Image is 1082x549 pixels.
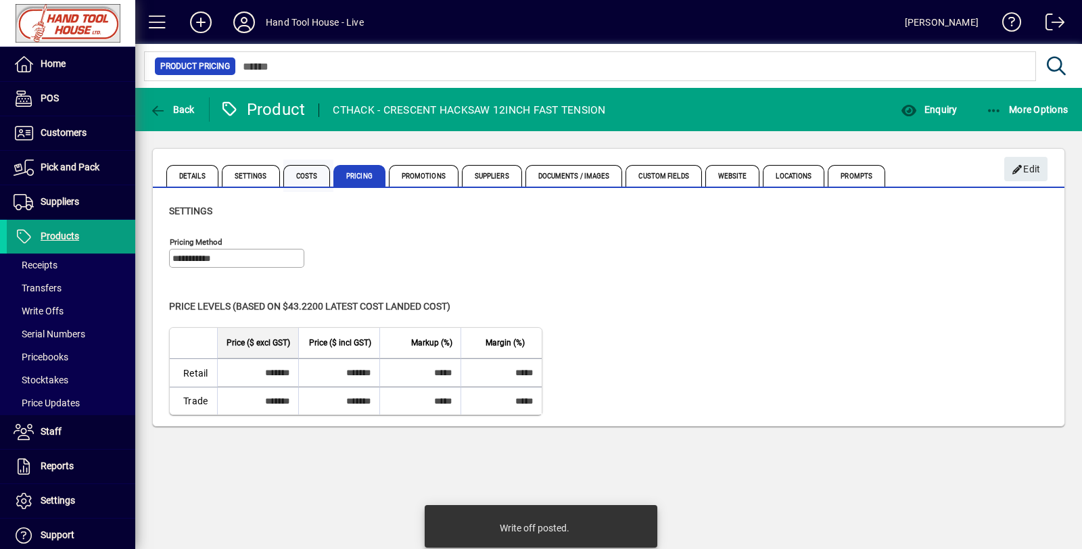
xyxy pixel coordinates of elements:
[1012,158,1041,181] span: Edit
[992,3,1022,47] a: Knowledge Base
[14,260,57,270] span: Receipts
[179,10,222,34] button: Add
[525,165,623,187] span: Documents / Images
[7,484,135,518] a: Settings
[901,104,957,115] span: Enquiry
[266,11,364,33] div: Hand Tool House - Live
[170,237,222,247] mat-label: Pricing method
[14,329,85,339] span: Serial Numbers
[897,97,960,122] button: Enquiry
[41,495,75,506] span: Settings
[14,398,80,408] span: Price Updates
[160,59,230,73] span: Product Pricing
[333,165,385,187] span: Pricing
[149,104,195,115] span: Back
[170,358,217,387] td: Retail
[7,323,135,345] a: Serial Numbers
[333,99,605,121] div: CTHACK - CRESCENT HACKSAW 12INCH FAST TENSION
[166,165,218,187] span: Details
[986,104,1068,115] span: More Options
[41,162,99,172] span: Pick and Pack
[7,300,135,323] a: Write Offs
[220,99,306,120] div: Product
[41,127,87,138] span: Customers
[411,335,452,350] span: Markup (%)
[222,10,266,34] button: Profile
[7,450,135,483] a: Reports
[905,11,979,33] div: [PERSON_NAME]
[7,277,135,300] a: Transfers
[14,306,64,316] span: Write Offs
[41,460,74,471] span: Reports
[828,165,885,187] span: Prompts
[14,352,68,362] span: Pricebooks
[41,231,79,241] span: Products
[1035,3,1065,47] a: Logout
[283,165,331,187] span: Costs
[41,93,59,103] span: POS
[7,345,135,368] a: Pricebooks
[7,82,135,116] a: POS
[7,254,135,277] a: Receipts
[41,529,74,540] span: Support
[135,97,210,122] app-page-header-button: Back
[41,196,79,207] span: Suppliers
[763,165,824,187] span: Locations
[7,391,135,414] a: Price Updates
[146,97,198,122] button: Back
[705,165,760,187] span: Website
[7,47,135,81] a: Home
[7,151,135,185] a: Pick and Pack
[41,58,66,69] span: Home
[1004,157,1048,181] button: Edit
[169,301,450,312] span: Price levels (based on $43.2200 Latest cost landed cost)
[462,165,522,187] span: Suppliers
[7,116,135,150] a: Customers
[309,335,371,350] span: Price ($ incl GST)
[7,368,135,391] a: Stocktakes
[41,426,62,437] span: Staff
[7,415,135,449] a: Staff
[626,165,701,187] span: Custom Fields
[500,521,569,535] div: Write off posted.
[14,375,68,385] span: Stocktakes
[486,335,525,350] span: Margin (%)
[170,387,217,414] td: Trade
[222,165,280,187] span: Settings
[227,335,290,350] span: Price ($ excl GST)
[983,97,1072,122] button: More Options
[7,185,135,219] a: Suppliers
[14,283,62,293] span: Transfers
[389,165,458,187] span: Promotions
[169,206,212,216] span: Settings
